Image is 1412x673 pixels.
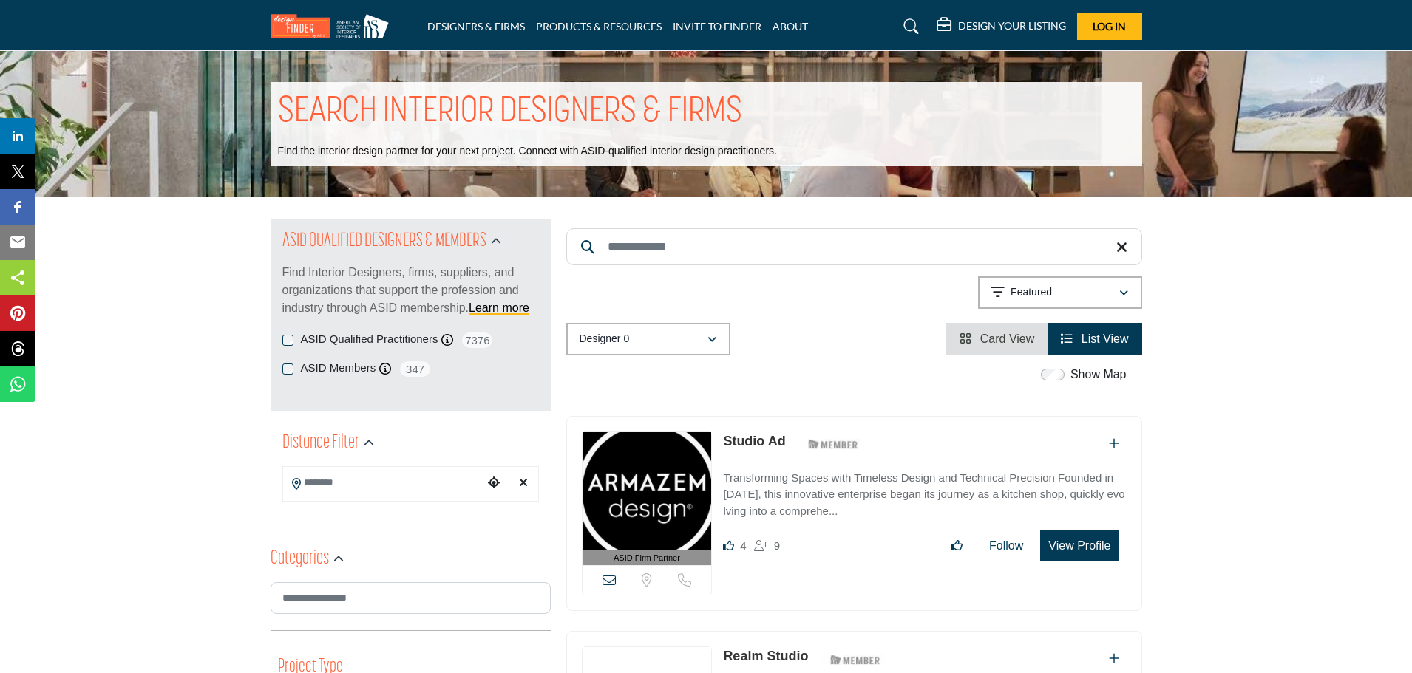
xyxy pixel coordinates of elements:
[723,649,808,663] a: Realm Studio
[723,431,785,451] p: Studio Ad
[1048,323,1141,355] li: List View
[583,432,712,550] img: Studio Ad
[980,531,1033,561] button: Follow
[461,331,494,349] span: 7376
[469,301,529,314] a: Learn more
[283,468,483,497] input: Search Location
[278,144,777,159] p: Find the interior design partner for your next project. Connect with ASID-qualified interior desi...
[614,552,680,564] span: ASID Firm Partner
[398,360,432,378] span: 347
[512,468,534,499] div: Clear search location
[822,650,889,669] img: ASID Members Badge Icon
[1077,13,1142,40] button: Log In
[960,332,1034,345] a: View Card
[483,468,505,499] div: Choose your current location
[282,363,293,375] input: ASID Members checkbox
[723,540,734,551] i: Likes
[1093,20,1126,33] span: Log In
[566,228,1142,265] input: Search Keyword
[1061,332,1128,345] a: View List
[580,332,630,346] p: Designer 0
[937,18,1066,35] div: DESIGN YOUR LISTING
[941,531,972,561] button: Like listing
[723,646,808,666] p: Realm Studio
[1070,366,1127,383] label: Show Map
[427,20,525,33] a: DESIGNERS & FIRMS
[1040,530,1119,561] button: View Profile
[282,228,486,255] h2: ASID QUALIFIED DESIGNERS & MEMBERS
[980,332,1035,345] span: Card View
[566,323,730,355] button: Designer 0
[536,20,662,33] a: PRODUCTS & RESOURCES
[1109,652,1119,665] a: Add To List
[889,15,929,38] a: Search
[723,461,1126,520] a: Transforming Spaces with Timeless Design and Technical Precision Founded in [DATE], this innovati...
[271,14,396,38] img: Site Logo
[1011,285,1052,300] p: Featured
[282,335,293,346] input: ASID Qualified Practitioners checkbox
[754,537,780,555] div: Followers
[583,432,712,566] a: ASID Firm Partner
[946,323,1048,355] li: Card View
[723,434,785,448] a: Studio Ad
[278,89,742,135] h1: SEARCH INTERIOR DESIGNERS & FIRMS
[673,20,761,33] a: INVITE TO FINDER
[774,539,780,552] span: 9
[301,331,438,348] label: ASID Qualified Practitioners
[1082,332,1129,345] span: List View
[773,20,808,33] a: ABOUT
[740,539,746,552] span: 4
[978,276,1142,309] button: Featured
[800,435,866,454] img: ASID Members Badge Icon
[282,430,359,457] h2: Distance Filter
[282,264,539,317] p: Find Interior Designers, firms, suppliers, and organizations that support the profession and indu...
[271,582,551,614] input: Search Category
[958,19,1066,33] h5: DESIGN YOUR LISTING
[1109,437,1119,450] a: Add To List
[271,546,329,573] h2: Categories
[301,360,376,377] label: ASID Members
[723,470,1126,520] p: Transforming Spaces with Timeless Design and Technical Precision Founded in [DATE], this innovati...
